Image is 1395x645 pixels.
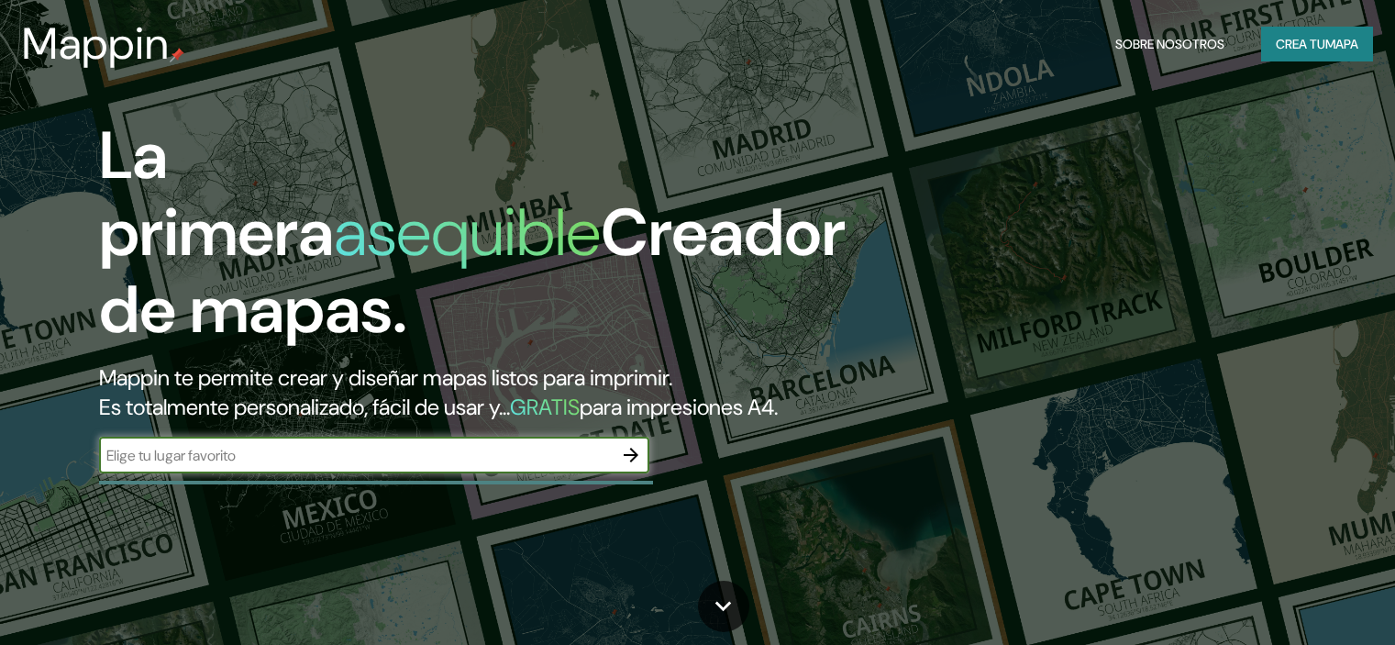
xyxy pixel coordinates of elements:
[1261,27,1373,61] button: Crea tumapa
[580,393,778,421] font: para impresiones A4.
[99,190,846,352] font: Creador de mapas.
[99,113,334,275] font: La primera
[1276,36,1325,52] font: Crea tu
[1325,36,1358,52] font: mapa
[22,15,170,72] font: Mappin
[510,393,580,421] font: GRATIS
[334,190,601,275] font: asequible
[1232,573,1375,625] iframe: Lanzador de widgets de ayuda
[1108,27,1232,61] button: Sobre nosotros
[99,393,510,421] font: Es totalmente personalizado, fácil de usar y...
[1115,36,1224,52] font: Sobre nosotros
[170,48,184,62] img: pin de mapeo
[99,363,672,392] font: Mappin te permite crear y diseñar mapas listos para imprimir.
[99,445,613,466] input: Elige tu lugar favorito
